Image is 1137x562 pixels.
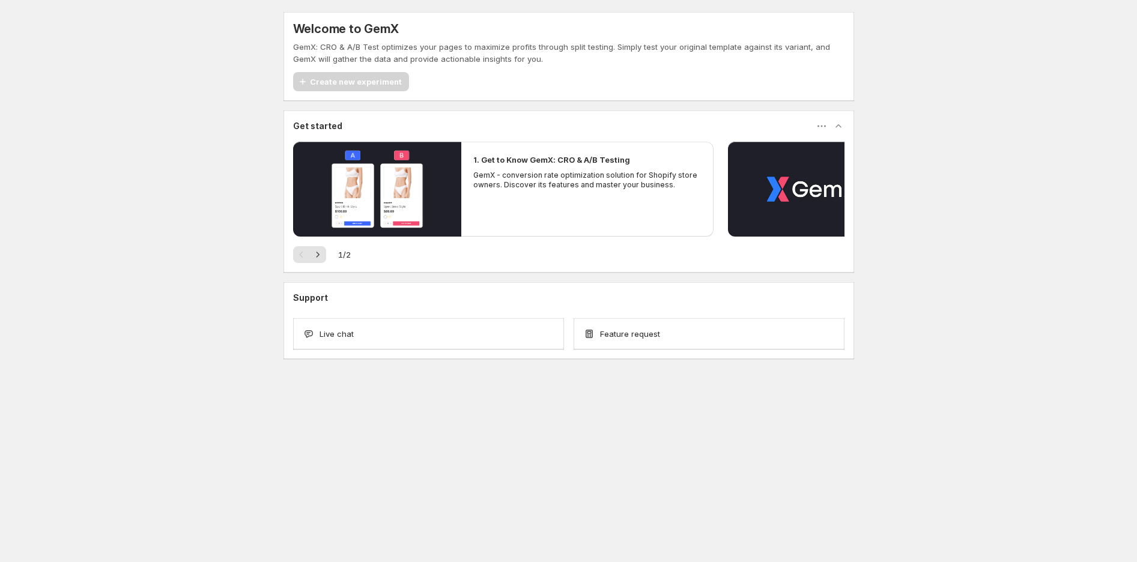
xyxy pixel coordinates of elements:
[293,120,342,132] h3: Get started
[338,249,351,261] span: 1 / 2
[293,41,844,65] p: GemX: CRO & A/B Test optimizes your pages to maximize profits through split testing. Simply test ...
[600,328,660,340] span: Feature request
[293,292,328,304] h3: Support
[320,328,354,340] span: Live chat
[293,22,399,36] h5: Welcome to GemX
[473,154,630,166] h2: 1. Get to Know GemX: CRO & A/B Testing
[473,171,702,190] p: GemX - conversion rate optimization solution for Shopify store owners. Discover its features and ...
